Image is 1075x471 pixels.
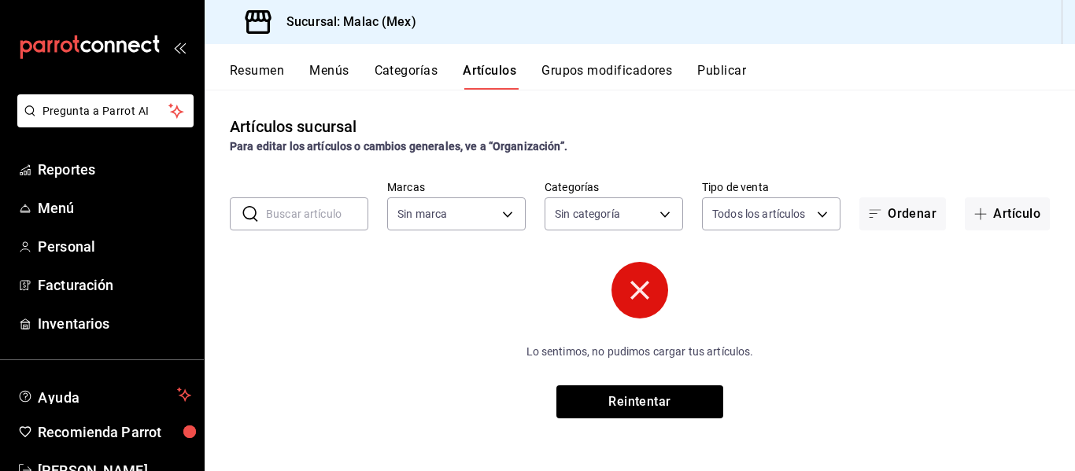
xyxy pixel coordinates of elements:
[545,182,683,193] label: Categorías
[712,206,806,222] span: Todos los artículos
[556,385,723,418] button: Reintentar
[309,63,349,90] button: Menús
[38,421,191,443] span: Recomienda Parrot
[230,140,567,153] strong: Para editar los artículos o cambios generales, ve a “Organización”.
[38,313,191,334] span: Inventarios
[42,103,169,120] span: Pregunta a Parrot AI
[230,115,356,138] div: Artículos sucursal
[387,182,526,193] label: Marcas
[230,63,1075,90] div: navigation tabs
[266,198,368,230] input: Buscar artículo
[38,159,191,180] span: Reportes
[702,182,840,193] label: Tipo de venta
[38,197,191,219] span: Menú
[541,63,672,90] button: Grupos modificadores
[965,197,1050,230] button: Artículo
[11,114,194,131] a: Pregunta a Parrot AI
[274,13,416,31] h3: Sucursal: Malac (Mex)
[463,63,516,90] button: Artículos
[38,236,191,257] span: Personal
[375,63,438,90] button: Categorías
[173,41,186,53] button: open_drawer_menu
[859,197,946,230] button: Ordenar
[423,344,857,360] p: Lo sentimos, no pudimos cargar tus artículos.
[697,63,746,90] button: Publicar
[38,274,191,296] span: Facturación
[17,94,194,127] button: Pregunta a Parrot AI
[230,63,284,90] button: Resumen
[38,385,171,404] span: Ayuda
[397,206,447,222] span: Sin marca
[555,206,620,222] span: Sin categoría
